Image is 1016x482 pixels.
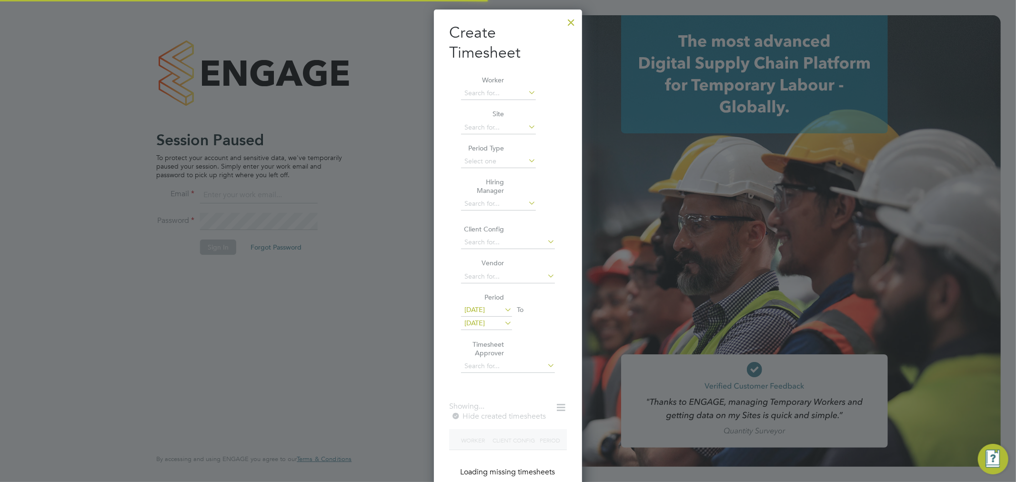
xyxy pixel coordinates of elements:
label: Period Type [461,144,504,152]
h2: Create Timesheet [449,23,567,62]
input: Search for... [461,236,555,249]
label: Vendor [461,259,504,267]
label: Worker [461,76,504,84]
input: Select one [461,155,536,168]
label: Hiring Manager [461,178,504,195]
button: Engage Resource Center [978,444,1008,474]
input: Search for... [461,360,555,373]
span: [DATE] [464,319,485,327]
input: Search for... [461,87,536,100]
span: ... [479,402,484,411]
input: Search for... [461,121,536,134]
span: [DATE] [464,305,485,314]
input: Search for... [461,270,555,283]
label: Site [461,110,504,118]
label: Client Config [461,225,504,233]
input: Search for... [461,197,536,211]
span: To [514,303,526,316]
label: Period [461,293,504,301]
label: Timesheet Approver [461,340,504,357]
label: Hide created timesheets [451,412,546,421]
div: Showing [449,402,486,412]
